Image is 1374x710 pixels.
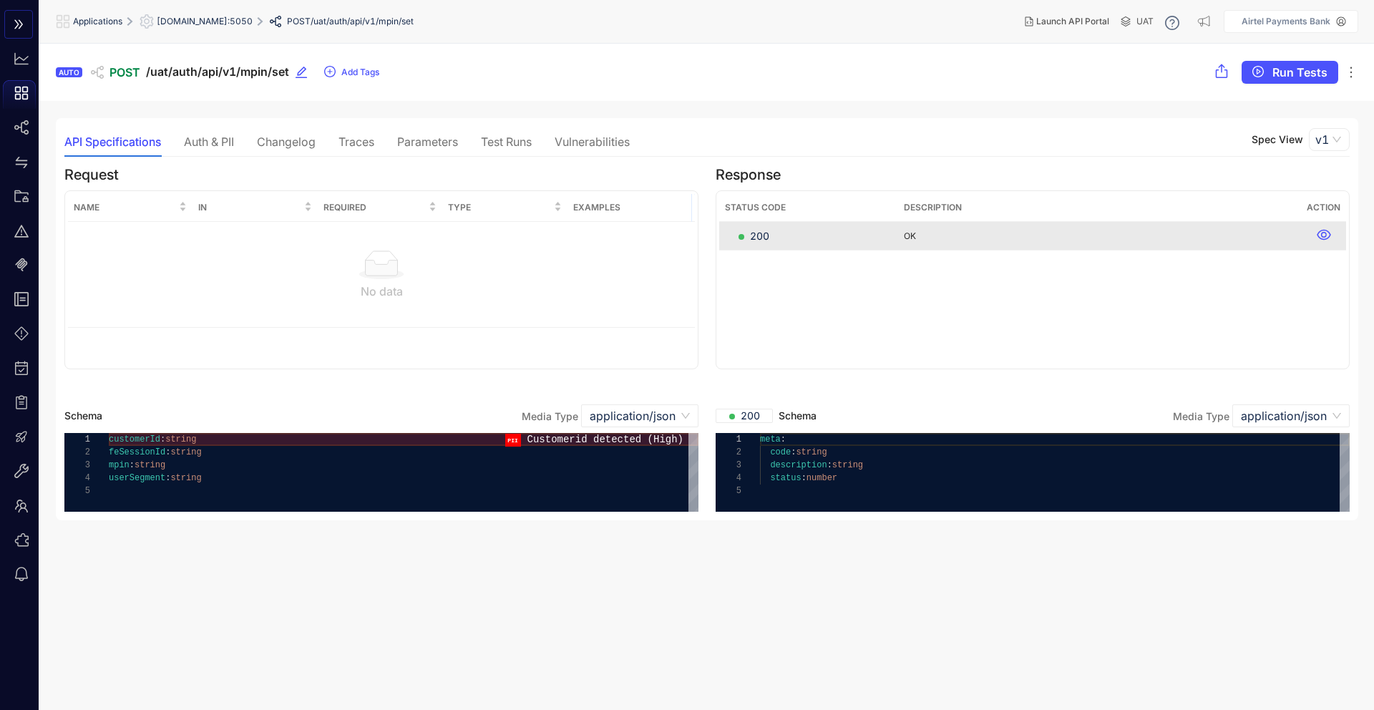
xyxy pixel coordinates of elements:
div: 2 [716,446,741,459]
span: code [770,447,791,457]
div: 3 [716,459,741,472]
span: Run Tests [1272,66,1327,79]
button: edit [295,61,318,84]
span: double-right [13,19,24,31]
th: Required [318,194,442,222]
span: Applications [73,16,122,26]
th: In [193,194,317,222]
span: : [165,447,170,457]
div: 3 [64,459,90,472]
button: play-circleRun Tests [1242,61,1338,84]
span: Schema [64,410,102,422]
div: 5 [716,485,741,497]
span: POST [287,16,311,26]
span: string [170,473,201,483]
button: double-right [4,10,33,39]
span: : [801,473,807,483]
span: Name [74,200,176,215]
div: No data [74,285,689,298]
span: Required [323,200,426,215]
span: ellipsis [1344,65,1358,79]
span: v1 [1315,129,1343,150]
span: Schema [716,409,817,423]
p: Airtel Payments Bank [1242,16,1330,26]
span: warning [14,224,29,238]
span: string [170,447,201,457]
span: Launch API Portal [1036,16,1109,26]
span: mpin [109,460,130,470]
div: Test Runs [481,135,532,148]
span: : [165,473,170,483]
span: : [791,447,796,457]
span: string [796,447,827,457]
span: number [807,473,837,483]
span: UAT [1136,16,1154,26]
p: Spec View [1252,134,1303,145]
span: customerId [109,434,160,444]
button: Launch API Portal [1013,10,1121,33]
h4: Request [64,167,698,183]
span: : [827,460,832,470]
th: Status Code [719,194,898,222]
div: 2 [64,446,90,459]
span: plus-circle [324,66,336,79]
span: POST [109,66,140,79]
span: play-circle [1252,66,1264,79]
th: Name [68,194,193,222]
div: Parameters [397,135,458,148]
div: Vulnerabilities [555,135,630,148]
span: In [198,200,301,215]
button: plus-circleAdd Tags [323,61,380,84]
span: : [781,434,786,444]
th: Description [898,194,1301,222]
span: meta [760,434,781,444]
td: OK [898,222,1301,251]
th: Examples [567,194,692,222]
textarea: Editor content;Press Alt+F1 for Accessibility Options. [760,433,761,446]
div: 1 [716,433,741,446]
div: 5 [64,485,90,497]
label: Media Type [522,410,578,422]
span: swap [14,155,29,170]
th: Type [442,194,567,222]
span: team [14,499,29,513]
span: string [135,460,165,470]
div: Auth & PII [184,135,234,148]
span: application/json [1241,405,1341,427]
th: Action [1301,194,1346,222]
span: setting [140,14,157,29]
span: userSegment [109,473,165,483]
span: 200 [729,409,760,423]
span: Type [448,200,550,215]
span: /uat/auth/api/v1/mpin/set [311,16,414,26]
textarea: Editor content;Press Alt+F1 for Accessibility Options. [109,433,109,446]
div: 4 [64,472,90,485]
div: Traces [338,135,374,148]
span: string [832,460,863,470]
div: Changelog [257,135,316,148]
span: application/json [590,405,690,427]
span: /uat/auth/api/v1/mpin/set [146,65,289,79]
span: status [770,473,801,483]
span: description [770,460,827,470]
span: : [130,460,135,470]
div: API Specifications [64,135,161,148]
span: feSessionId [109,447,165,457]
span: edit [295,66,308,79]
div: AUTO [56,67,82,77]
label: Media Type [1173,410,1229,422]
span: [DOMAIN_NAME]:5050 [157,16,253,26]
div: 4 [716,472,741,485]
span: 200 [739,229,769,243]
span: Add Tags [341,67,379,77]
div: 1 [64,433,90,446]
span: string [165,434,196,444]
h4: Response [716,167,1350,183]
span: : [160,434,165,444]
